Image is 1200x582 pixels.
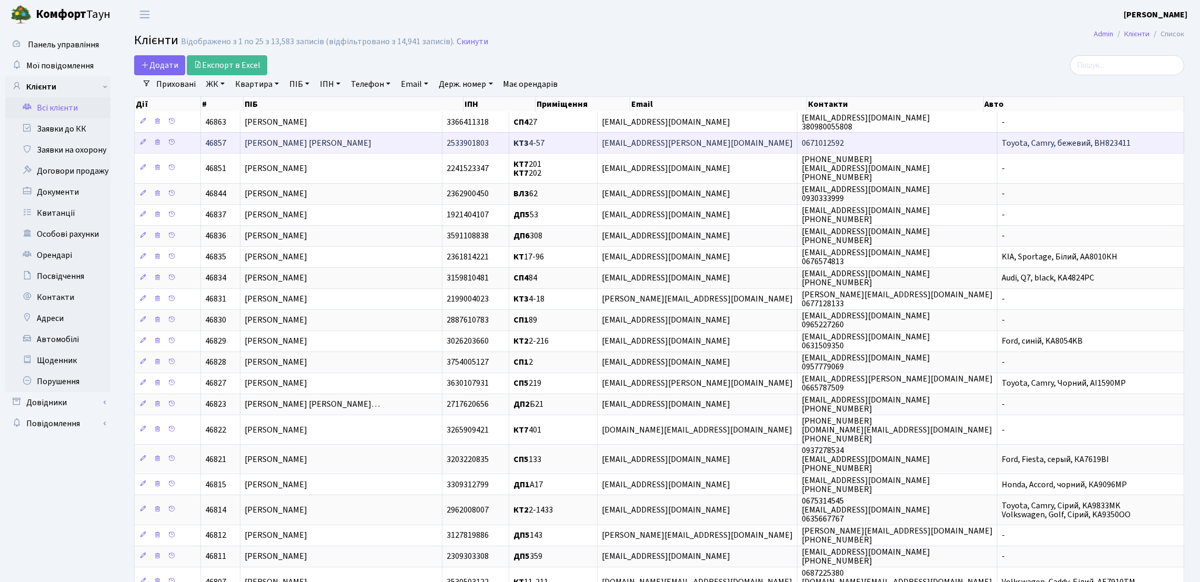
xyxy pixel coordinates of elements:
[245,357,307,368] span: [PERSON_NAME]
[26,60,94,72] span: Мої повідомлення
[513,357,533,368] span: 2
[499,75,562,93] a: Має орендарів
[447,116,489,128] span: 3366411318
[602,479,730,490] span: [EMAIL_ADDRESS][DOMAIN_NAME]
[244,97,463,112] th: ПІБ
[5,350,110,371] a: Щоденник
[802,184,930,204] span: [EMAIL_ADDRESS][DOMAIN_NAME] 0930333999
[513,252,524,263] b: КТ
[447,454,489,465] span: 3203220835
[245,504,307,516] span: [PERSON_NAME]
[1124,28,1149,39] a: Клієнти
[513,116,529,128] b: СП4
[187,55,267,75] a: Експорт в Excel
[802,268,930,288] span: [EMAIL_ADDRESS][DOMAIN_NAME] [PHONE_NUMBER]
[447,504,489,516] span: 2962008007
[802,445,930,474] span: 0937278534 [EMAIL_ADDRESS][DOMAIN_NAME] [PHONE_NUMBER]
[802,226,930,246] span: [EMAIL_ADDRESS][DOMAIN_NAME] [PHONE_NUMBER]
[802,475,930,495] span: [EMAIL_ADDRESS][DOMAIN_NAME] [PHONE_NUMBER]
[802,310,930,330] span: [EMAIL_ADDRESS][DOMAIN_NAME] 0965227260
[447,188,489,200] span: 2362900450
[513,230,530,242] b: ДП6
[513,336,549,347] span: 2-216
[447,530,489,541] span: 3127819886
[1002,116,1005,128] span: -
[5,182,110,203] a: Документи
[141,59,178,71] span: Додати
[201,97,244,112] th: #
[513,504,553,516] span: 2-1433
[1002,399,1005,410] span: -
[513,378,541,389] span: 219
[1149,28,1184,40] li: Список
[513,167,529,179] b: КТ7
[205,399,226,410] span: 46823
[1002,315,1005,326] span: -
[802,525,993,546] span: [PERSON_NAME][EMAIL_ADDRESS][DOMAIN_NAME] [PHONE_NUMBER]
[152,75,200,93] a: Приховані
[802,247,930,267] span: [EMAIL_ADDRESS][DOMAIN_NAME] 0676574813
[513,378,529,389] b: СП5
[245,479,307,490] span: [PERSON_NAME]
[630,97,807,112] th: Email
[205,530,226,541] span: 46812
[513,357,529,368] b: СП1
[205,315,226,326] span: 46830
[1002,294,1005,305] span: -
[513,116,537,128] span: 27
[36,6,86,23] b: Комфорт
[5,392,110,413] a: Довідники
[802,352,930,373] span: [EMAIL_ADDRESS][DOMAIN_NAME] 0957779069
[602,357,730,368] span: [EMAIL_ADDRESS][DOMAIN_NAME]
[1002,530,1005,541] span: -
[245,424,307,436] span: [PERSON_NAME]
[245,116,307,128] span: [PERSON_NAME]
[5,266,110,287] a: Посвідчення
[447,424,489,436] span: 3265909421
[1002,500,1131,520] span: Toyota, Camry, Сірий, KA9833MK Volkswagen, Golf, Сірий, KA9350OO
[602,551,730,563] span: [EMAIL_ADDRESS][DOMAIN_NAME]
[802,205,930,225] span: [EMAIL_ADDRESS][DOMAIN_NAME] [PHONE_NUMBER]
[205,504,226,516] span: 46814
[447,252,489,263] span: 2361814221
[1094,28,1113,39] a: Admin
[5,118,110,139] a: Заявки до КК
[447,137,489,149] span: 2533901803
[513,424,529,436] b: КТ7
[1002,273,1094,284] span: Audi, Q7, black, KA4824PC
[1124,9,1187,21] b: [PERSON_NAME]
[802,415,992,445] span: [PHONE_NUMBER] [DOMAIN_NAME][EMAIL_ADDRESS][DOMAIN_NAME] [PHONE_NUMBER]
[602,336,730,347] span: [EMAIL_ADDRESS][DOMAIN_NAME]
[11,4,32,25] img: logo.png
[513,530,530,541] b: ДП5
[5,97,110,118] a: Всі клієнти
[205,230,226,242] span: 46836
[447,551,489,563] span: 2309303308
[513,399,530,410] b: ДП2
[1002,551,1005,563] span: -
[536,97,630,112] th: Приміщення
[447,357,489,368] span: 3754005127
[463,97,536,112] th: ІПН
[602,399,730,410] span: [EMAIL_ADDRESS][DOMAIN_NAME]
[447,230,489,242] span: 3591108838
[435,75,497,93] a: Держ. номер
[513,294,529,305] b: КТ3
[181,37,455,47] div: Відображено з 1 по 25 з 13,583 записів (відфільтровано з 14,941 записів).
[513,551,542,563] span: 359
[5,160,110,182] a: Договори продажу
[513,158,529,170] b: КТ7
[602,116,730,128] span: [EMAIL_ADDRESS][DOMAIN_NAME]
[513,551,530,563] b: ДП5
[205,116,226,128] span: 46863
[447,294,489,305] span: 2199004023
[447,399,489,410] span: 2717620656
[245,294,307,305] span: [PERSON_NAME]
[1070,55,1184,75] input: Пошук...
[1002,209,1005,221] span: -
[602,424,792,436] span: [DOMAIN_NAME][EMAIL_ADDRESS][DOMAIN_NAME]
[245,315,307,326] span: [PERSON_NAME]
[1002,479,1127,490] span: Honda, Accord, чорний, КА9096МР
[245,188,307,200] span: [PERSON_NAME]
[602,315,730,326] span: [EMAIL_ADDRESS][DOMAIN_NAME]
